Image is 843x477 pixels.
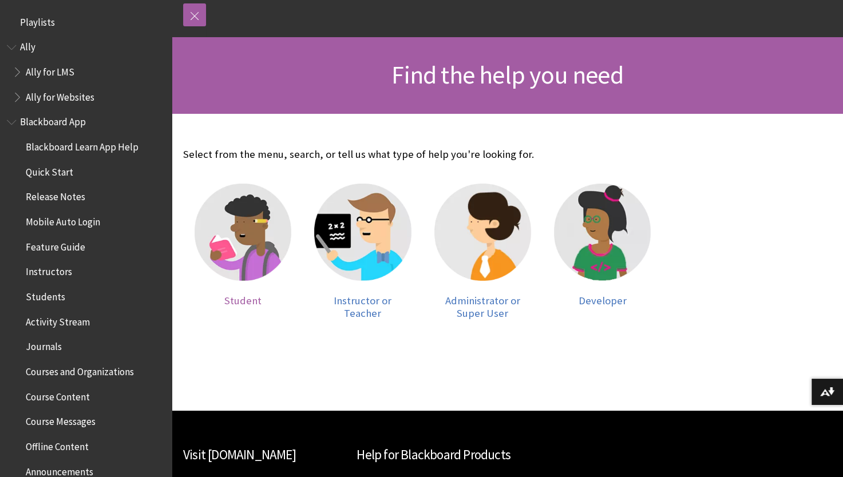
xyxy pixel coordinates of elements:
[26,437,89,452] span: Offline Content
[26,237,85,253] span: Feature Guide
[357,445,658,465] h2: Help for Blackboard Products
[26,412,96,428] span: Course Messages
[7,13,165,32] nav: Book outline for Playlists
[445,294,520,320] span: Administrator or Super User
[20,38,35,53] span: Ally
[183,446,296,463] a: Visit [DOMAIN_NAME]
[26,188,85,203] span: Release Notes
[314,184,411,280] img: Instructor
[26,263,72,278] span: Instructors
[224,294,262,307] span: Student
[26,62,74,78] span: Ally for LMS
[26,88,94,103] span: Ally for Websites
[26,287,65,303] span: Students
[183,147,662,162] p: Select from the menu, search, or tell us what type of help you're looking for.
[314,184,411,319] a: Instructor Instructor or Teacher
[7,38,165,107] nav: Book outline for Anthology Ally Help
[26,362,134,377] span: Courses and Organizations
[26,337,62,353] span: Journals
[20,113,86,128] span: Blackboard App
[554,184,651,319] a: Developer
[434,184,531,319] a: Administrator Administrator or Super User
[26,162,73,178] span: Quick Start
[578,294,626,307] span: Developer
[26,212,100,228] span: Mobile Auto Login
[195,184,291,319] a: Student Student
[195,184,291,280] img: Student
[434,184,531,280] img: Administrator
[391,59,623,90] span: Find the help you need
[20,13,55,28] span: Playlists
[26,312,90,328] span: Activity Stream
[334,294,391,320] span: Instructor or Teacher
[26,137,138,153] span: Blackboard Learn App Help
[26,387,90,403] span: Course Content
